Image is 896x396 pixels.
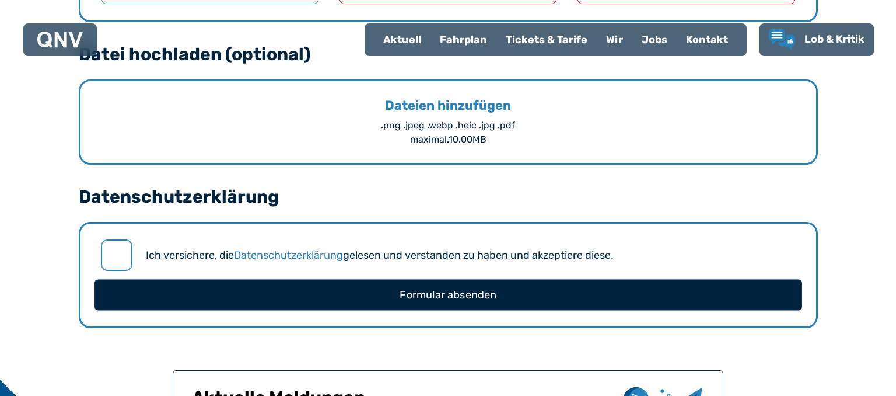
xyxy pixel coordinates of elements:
[430,25,496,55] a: Fahrplan
[101,98,795,114] div: Dateien hinzufügen
[804,33,864,46] span: Lob & Kritik
[769,29,864,50] a: Lob & Kritik
[146,248,614,263] label: Ich versichere, die gelesen und verstanden zu haben und akzeptiere diese.
[94,279,802,310] button: Formular absenden
[597,25,632,55] a: Wir
[374,25,430,55] a: Aktuell
[677,25,737,55] a: Kontakt
[79,188,279,206] legend: Datenschutzerklärung
[37,32,83,48] img: QNV Logo
[79,46,311,63] legend: Datei hochladen (optional)
[101,119,795,147] div: .png .jpeg .webp .heic .jpg .pdf maximal. 10.00 MB
[37,28,83,51] a: QNV Logo
[632,25,677,55] a: Jobs
[234,249,343,262] a: Datenschutzerklärung
[496,25,597,55] a: Tickets & Tarife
